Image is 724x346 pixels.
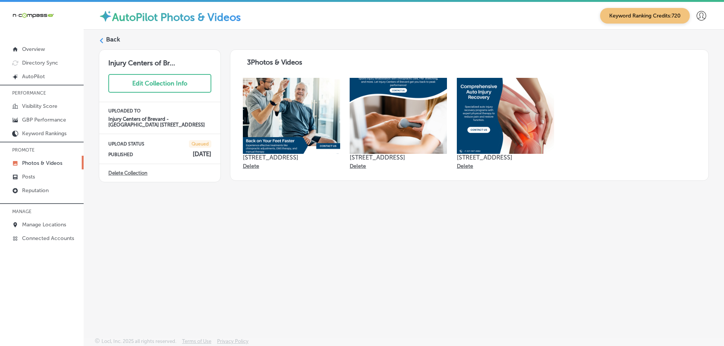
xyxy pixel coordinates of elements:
h4: [DATE] [193,150,211,158]
p: Keyword Rankings [22,130,67,137]
span: 3 Photos & Videos [247,58,302,66]
p: GBP Performance [22,117,66,123]
span: Queued [189,140,211,148]
h4: Injury Centers of Brevard - [GEOGRAPHIC_DATA] [STREET_ADDRESS] [108,116,211,128]
label: AutoPilot Photos & Videos [112,11,241,24]
p: Locl, Inc. 2025 all rights reserved. [101,338,176,344]
p: Delete [457,163,473,169]
img: Collection thumbnail [243,78,340,154]
img: 660ab0bf-5cc7-4cb8-ba1c-48b5ae0f18e60NCTV_CLogo_TV_Black_-500x88.png [12,12,54,19]
img: Collection thumbnail [457,78,554,154]
a: Delete Collection [108,170,147,176]
p: Manage Locations [22,221,66,228]
p: Reputation [22,187,49,194]
p: UPLOADED TO [108,108,211,114]
p: Visibility Score [22,103,57,109]
p: Overview [22,46,45,52]
p: [STREET_ADDRESS] [243,154,340,161]
img: Collection thumbnail [350,78,447,154]
p: UPLOAD STATUS [108,141,144,147]
h3: Injury Centers of Br... [99,50,220,67]
p: [STREET_ADDRESS] [457,154,554,161]
p: Connected Accounts [22,235,74,242]
p: Delete [243,163,259,169]
button: Edit Collection Info [108,74,211,93]
span: Keyword Ranking Credits: 720 [600,8,690,24]
p: Posts [22,174,35,180]
p: [STREET_ADDRESS] [350,154,447,161]
p: Photos & Videos [22,160,62,166]
p: Delete [350,163,366,169]
p: Directory Sync [22,60,58,66]
img: autopilot-icon [99,9,112,23]
p: PUBLISHED [108,152,133,157]
label: Back [106,35,120,44]
p: AutoPilot [22,73,45,80]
